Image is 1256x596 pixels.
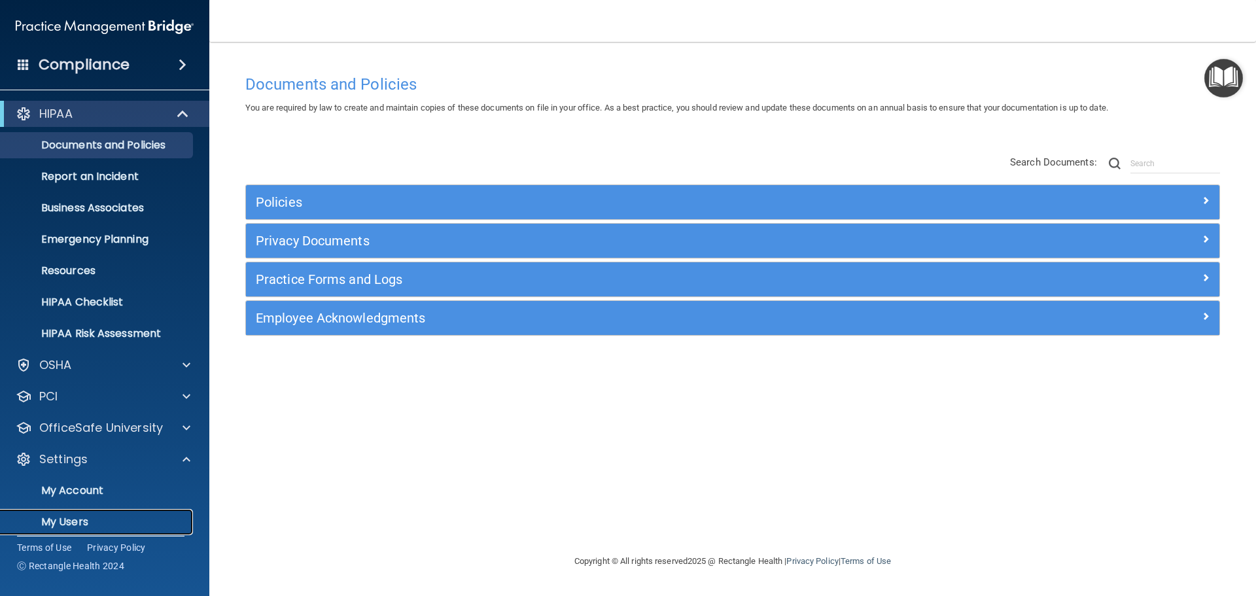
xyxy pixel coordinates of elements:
[1010,156,1097,168] span: Search Documents:
[256,269,1210,290] a: Practice Forms and Logs
[9,264,187,277] p: Resources
[9,202,187,215] p: Business Associates
[16,451,190,467] a: Settings
[245,103,1108,113] span: You are required by law to create and maintain copies of these documents on file in your office. ...
[16,14,194,40] img: PMB logo
[9,139,187,152] p: Documents and Policies
[9,327,187,340] p: HIPAA Risk Assessment
[1204,59,1243,97] button: Open Resource Center
[39,56,130,74] h4: Compliance
[87,541,146,554] a: Privacy Policy
[9,296,187,309] p: HIPAA Checklist
[786,556,838,566] a: Privacy Policy
[39,389,58,404] p: PCI
[39,420,163,436] p: OfficeSafe University
[39,357,72,373] p: OSHA
[256,307,1210,328] a: Employee Acknowledgments
[16,389,190,404] a: PCI
[1030,503,1240,555] iframe: Drift Widget Chat Controller
[1130,154,1220,173] input: Search
[1109,158,1121,169] img: ic-search.3b580494.png
[494,540,971,582] div: Copyright © All rights reserved 2025 @ Rectangle Health | |
[16,357,190,373] a: OSHA
[39,451,88,467] p: Settings
[245,76,1220,93] h4: Documents and Policies
[256,195,966,209] h5: Policies
[39,106,73,122] p: HIPAA
[256,311,966,325] h5: Employee Acknowledgments
[9,484,187,497] p: My Account
[9,233,187,246] p: Emergency Planning
[16,106,190,122] a: HIPAA
[17,559,124,572] span: Ⓒ Rectangle Health 2024
[16,420,190,436] a: OfficeSafe University
[841,556,891,566] a: Terms of Use
[256,234,966,248] h5: Privacy Documents
[17,541,71,554] a: Terms of Use
[256,272,966,287] h5: Practice Forms and Logs
[256,230,1210,251] a: Privacy Documents
[256,192,1210,213] a: Policies
[9,516,187,529] p: My Users
[9,170,187,183] p: Report an Incident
